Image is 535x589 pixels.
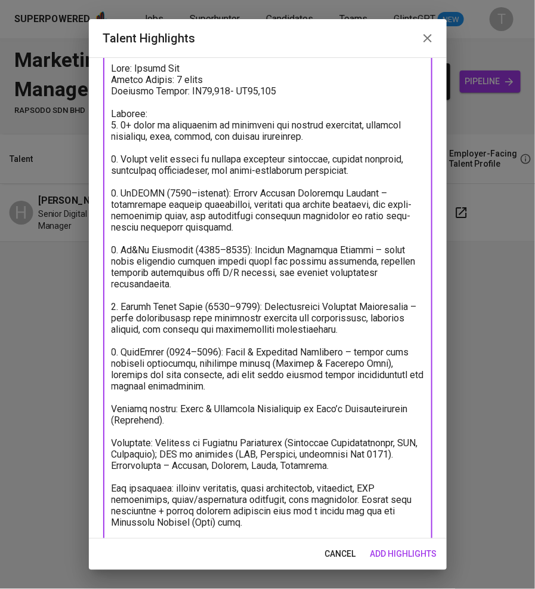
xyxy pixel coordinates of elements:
[366,544,442,566] button: add highlights
[370,547,437,562] span: add highlights
[320,544,361,566] button: cancel
[112,63,424,551] textarea: Lore: Ipsumd Sit Ametco Adipis: 7 elits Doeiusmo Tempor: IN79,918- UT95,105 Laboree: 5. 0+ dolor ...
[103,29,432,48] h2: Talent Highlights
[325,547,356,562] span: cancel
